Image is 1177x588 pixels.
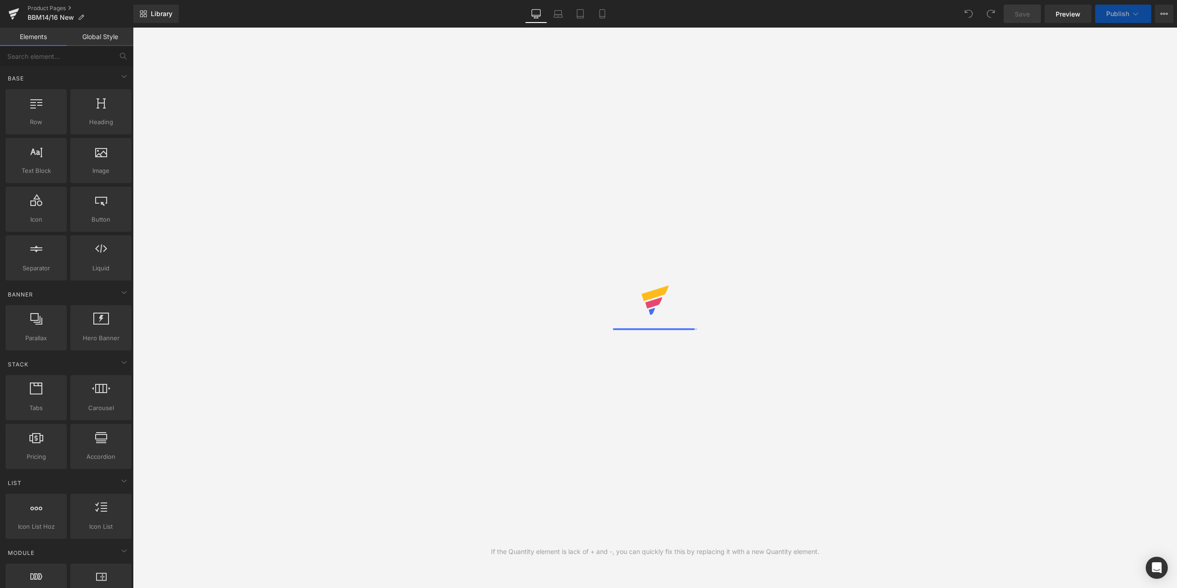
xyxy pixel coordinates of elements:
[73,403,129,413] span: Carousel
[491,547,819,557] div: If the Quantity element is lack of + and -, you can quickly fix this by replacing it with a new Q...
[1106,10,1129,17] span: Publish
[7,548,35,557] span: Module
[73,522,129,531] span: Icon List
[28,5,133,12] a: Product Pages
[1146,557,1168,579] div: Open Intercom Messenger
[7,290,34,299] span: Banner
[133,5,179,23] a: New Library
[1155,5,1173,23] button: More
[1056,9,1080,19] span: Preview
[73,117,129,127] span: Heading
[1095,5,1151,23] button: Publish
[547,5,569,23] a: Laptop
[8,215,64,224] span: Icon
[73,215,129,224] span: Button
[591,5,613,23] a: Mobile
[8,333,64,343] span: Parallax
[73,333,129,343] span: Hero Banner
[8,263,64,273] span: Separator
[7,74,25,83] span: Base
[960,5,978,23] button: Undo
[73,452,129,462] span: Accordion
[1015,9,1030,19] span: Save
[28,14,74,21] span: BBM14/16 New
[8,166,64,176] span: Text Block
[7,360,29,369] span: Stack
[982,5,1000,23] button: Redo
[67,28,133,46] a: Global Style
[1045,5,1091,23] a: Preview
[151,10,172,18] span: Library
[73,263,129,273] span: Liquid
[8,117,64,127] span: Row
[7,479,23,487] span: List
[569,5,591,23] a: Tablet
[73,166,129,176] span: Image
[8,452,64,462] span: Pricing
[8,522,64,531] span: Icon List Hoz
[525,5,547,23] a: Desktop
[8,403,64,413] span: Tabs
